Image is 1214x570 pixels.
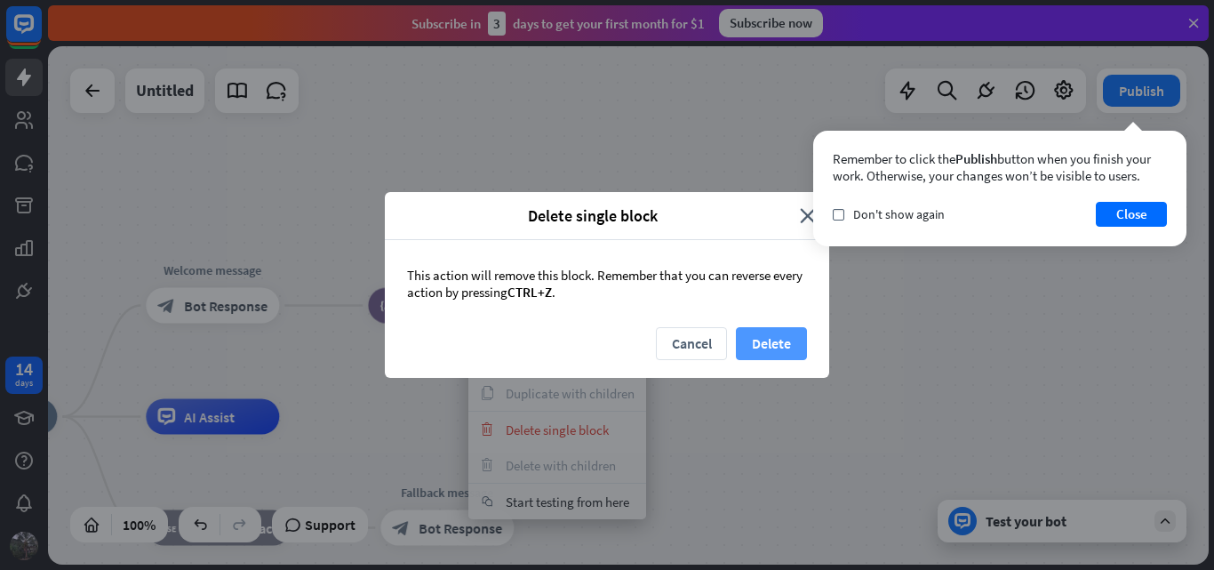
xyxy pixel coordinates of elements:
button: Delete [736,327,807,360]
button: Open LiveChat chat widget [14,7,68,60]
i: close [800,205,816,226]
div: This action will remove this block. Remember that you can reverse every action by pressing . [385,240,829,327]
div: Remember to click the button when you finish your work. Otherwise, your changes won’t be visible ... [833,150,1167,184]
button: Close [1096,202,1167,227]
button: Cancel [656,327,727,360]
span: Publish [955,150,997,167]
span: CTRL+Z [507,284,552,301]
span: Delete single block [398,205,787,226]
span: Don't show again [853,206,945,222]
